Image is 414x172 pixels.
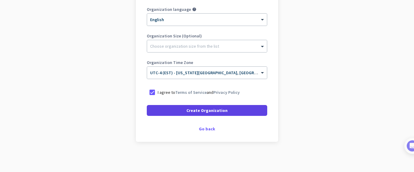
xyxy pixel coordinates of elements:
a: Terms of Service [175,90,207,95]
label: Organization language [147,7,191,11]
i: help [192,7,196,11]
label: Organization Size (Optional) [147,34,267,38]
div: Go back [147,127,267,131]
button: Create Organization [147,105,267,116]
a: Privacy Policy [213,90,240,95]
p: I agree to and [158,89,240,95]
span: Create Organization [186,107,228,113]
label: Organization Time Zone [147,60,267,65]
